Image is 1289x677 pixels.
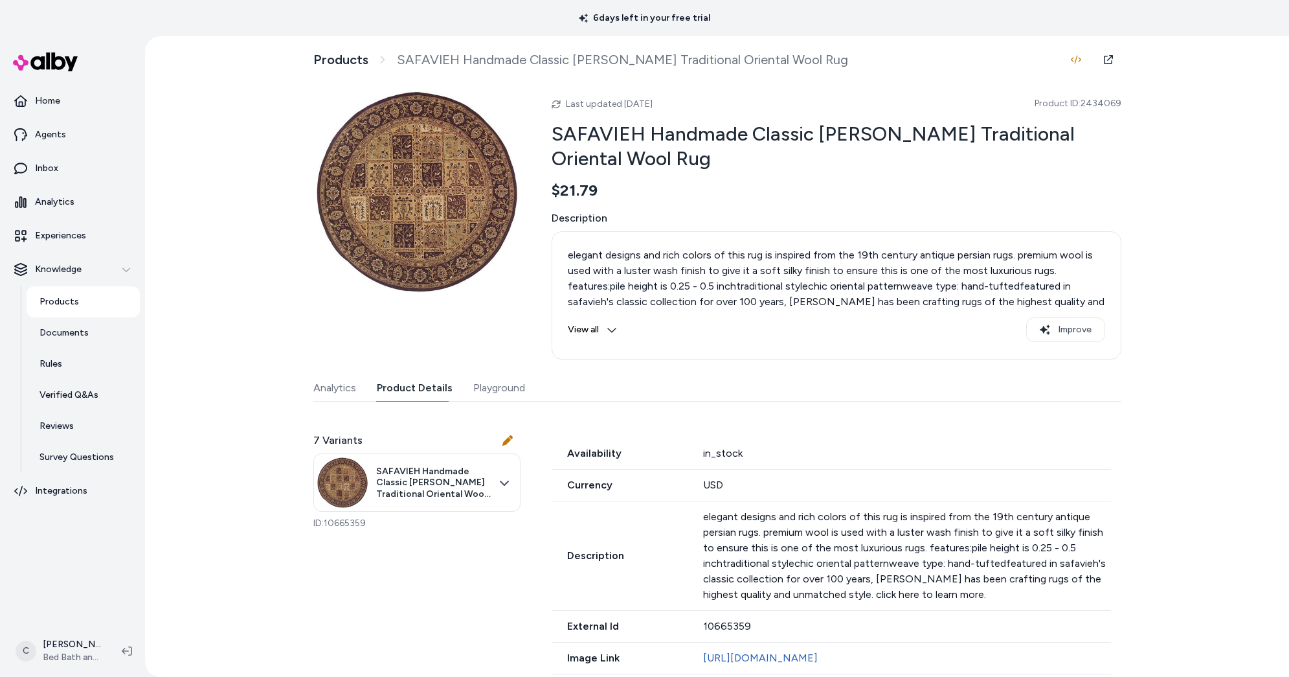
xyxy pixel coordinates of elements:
a: Reviews [27,411,140,442]
div: 10665359 [703,619,1110,634]
p: [PERSON_NAME] [43,638,101,651]
p: Integrations [35,485,87,498]
a: Documents [27,317,140,349]
p: Reviews [39,420,74,433]
img: Safavieh-Handmade-Classic-Mashad-Multicolor-Wool-Rug-8-x-8-Round-a85024de-0c22-42ad-ba34-b02a9c1a... [313,88,521,295]
a: Inbox [5,153,140,184]
nav: breadcrumb [313,52,848,68]
button: C[PERSON_NAME]Bed Bath and Beyond [8,630,111,672]
p: Agents [35,128,66,141]
a: Home [5,86,140,117]
span: Description [552,211,1121,226]
a: Products [313,52,368,68]
span: Image Link [552,650,688,666]
h2: SAFAVIEH Handmade Classic [PERSON_NAME] Traditional Oriental Wool Rug [552,122,1121,170]
a: Survey Questions [27,442,140,473]
button: Improve [1026,317,1105,342]
span: C [16,641,36,661]
span: 7 Variants [313,433,363,448]
span: Last updated [DATE] [566,98,653,109]
a: Products [27,286,140,317]
img: Safavieh-Handmade-Classic-Mashad-Multicolor-Wool-Rug-8-x-8-Round-a85024de-0c22-42ad-ba34-b02a9c1a... [317,457,368,509]
span: $21.79 [552,181,598,200]
span: External Id [552,619,688,634]
a: Experiences [5,220,140,251]
p: elegant designs and rich colors of this rug is inspired from the 19th century antique persian rug... [568,247,1105,325]
button: SAFAVIEH Handmade Classic [PERSON_NAME] Traditional Oriental Wool Rug [313,453,521,512]
span: Bed Bath and Beyond [43,651,101,664]
span: SAFAVIEH Handmade Classic [PERSON_NAME] Traditional Oriental Wool Rug [376,466,491,500]
span: Availability [552,446,688,461]
a: Integrations [5,476,140,507]
span: Description [552,548,688,564]
p: Home [35,95,60,108]
p: Documents [39,327,89,339]
a: Analytics [5,187,140,218]
span: Product ID: 2434069 [1035,97,1121,110]
div: USD [703,477,1110,493]
button: Analytics [313,375,356,401]
a: Rules [27,349,140,380]
p: Products [39,295,79,308]
p: 6 days left in your free trial [571,12,718,25]
p: Inbox [35,162,58,175]
button: Knowledge [5,254,140,285]
p: Rules [39,358,62,371]
p: Verified Q&As [39,389,98,402]
p: elegant designs and rich colors of this rug is inspired from the 19th century antique persian rug... [703,509,1110,602]
p: Survey Questions [39,451,114,464]
p: Analytics [35,196,74,209]
div: in_stock [703,446,1110,461]
button: Playground [473,375,525,401]
a: [URL][DOMAIN_NAME] [703,652,818,664]
p: Knowledge [35,263,82,276]
button: Product Details [377,375,453,401]
button: View all [568,317,617,342]
a: Agents [5,119,140,150]
p: Experiences [35,229,86,242]
p: ID: 10665359 [313,517,521,530]
span: SAFAVIEH Handmade Classic [PERSON_NAME] Traditional Oriental Wool Rug [397,52,848,68]
a: Verified Q&As [27,380,140,411]
img: alby Logo [13,52,78,71]
span: Currency [552,477,688,493]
